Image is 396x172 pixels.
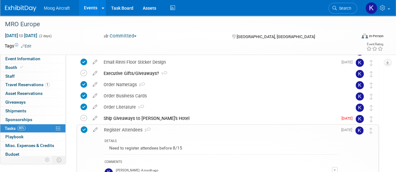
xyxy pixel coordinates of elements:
[142,128,151,132] span: 2
[370,82,373,88] i: Move task
[236,34,315,39] span: [GEOGRAPHIC_DATA], [GEOGRAPHIC_DATA]
[90,82,100,87] a: edit
[356,59,364,67] img: Kelsey Blackley
[369,34,383,38] div: In-Person
[370,71,373,77] i: Move task
[100,102,343,112] div: Order Literature
[342,116,356,120] span: [DATE]
[159,72,167,76] span: 1
[370,116,373,122] i: Move task
[356,104,364,112] img: Kelsey Blackley
[5,100,26,105] span: Giveaways
[5,74,15,79] span: Staff
[0,133,65,141] a: Playbook
[5,82,50,87] span: Travel Reservations
[53,156,66,164] td: Toggle Event Tabs
[100,91,343,101] div: Order Business Cards
[356,70,364,78] img: Kelsey Blackley
[0,81,65,89] a: Travel Reservations1
[341,128,355,132] span: [DATE]
[105,139,337,144] div: DETAILS
[39,34,52,38] span: (2 days)
[5,152,19,157] span: Budget
[5,91,43,96] span: Asset Reservations
[362,33,368,38] img: Format-Inperson.png
[90,115,100,121] a: edit
[18,33,24,38] span: to
[370,94,373,100] i: Move task
[355,126,363,135] img: Kelsey Blackley
[100,68,343,79] div: Executive Gifts/Giveaways?
[366,43,383,46] div: Event Rating
[5,126,26,131] span: Tasks
[45,82,50,87] span: 1
[0,63,65,72] a: Booth
[5,43,31,49] td: Tags
[100,57,338,67] div: Email Rinni Floor Sticker Design
[5,33,38,38] span: [DATE] [DATE]
[370,60,373,66] i: Move task
[20,66,23,69] i: Booth reservation complete
[5,108,26,113] span: Shipments
[101,125,337,135] div: Register Attendees
[21,44,31,48] a: Edit
[369,128,373,134] i: Move task
[90,127,101,133] a: edit
[90,71,100,76] a: edit
[0,150,65,159] a: Budget
[0,72,65,81] a: Staff
[0,124,65,133] a: Tasks80%
[137,83,145,87] span: 2
[105,159,337,166] div: COMMENTS
[90,104,100,110] a: edit
[42,156,53,164] td: Personalize Event Tab Strip
[0,98,65,106] a: Giveaways
[90,93,100,99] a: edit
[365,2,377,14] img: Kelsey Blackley
[356,92,364,101] img: Kelsey Blackley
[328,3,357,14] a: Search
[5,134,23,139] span: Playbook
[0,107,65,115] a: Shipments
[328,32,383,42] div: Event Format
[5,56,40,61] span: Event Information
[0,115,65,124] a: Sponsorships
[0,141,65,150] a: Misc. Expenses & Credits
[90,59,100,65] a: edit
[100,79,343,90] div: Order Nametags
[3,19,351,30] div: MRO Europe
[5,5,36,12] img: ExhibitDay
[100,113,338,124] div: Ship Giveaways to [PERSON_NAME]'s Hotel
[17,126,26,130] span: 80%
[370,105,373,111] i: Move task
[5,143,54,148] span: Misc. Expenses & Credits
[136,106,144,110] span: 1
[44,6,69,11] span: Moog Aircraft
[0,55,65,63] a: Event Information
[0,89,65,98] a: Asset Reservations
[356,81,364,89] img: Kelsey Blackley
[342,60,356,64] span: [DATE]
[5,65,24,70] span: Booth
[5,117,32,122] span: Sponsorships
[102,33,139,39] button: Committed
[356,115,364,123] img: Kelsey Blackley
[105,144,337,154] div: Need to register attendees before 8/15
[337,6,351,11] span: Search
